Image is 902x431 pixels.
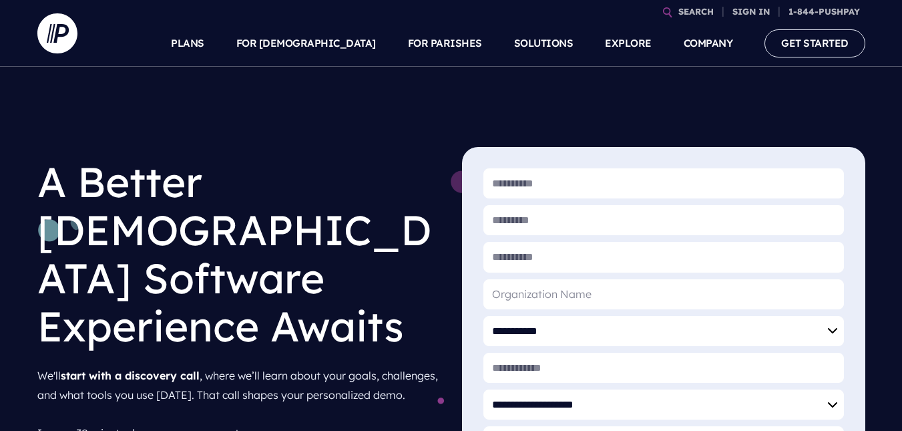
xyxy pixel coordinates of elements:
[236,20,376,67] a: FOR [DEMOGRAPHIC_DATA]
[61,369,200,382] strong: start with a discovery call
[684,20,733,67] a: COMPANY
[483,279,844,309] input: Organization Name
[764,29,865,57] a: GET STARTED
[171,20,204,67] a: PLANS
[514,20,574,67] a: SOLUTIONS
[37,147,441,361] h1: A Better [DEMOGRAPHIC_DATA] Software Experience Awaits
[408,20,482,67] a: FOR PARISHES
[605,20,652,67] a: EXPLORE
